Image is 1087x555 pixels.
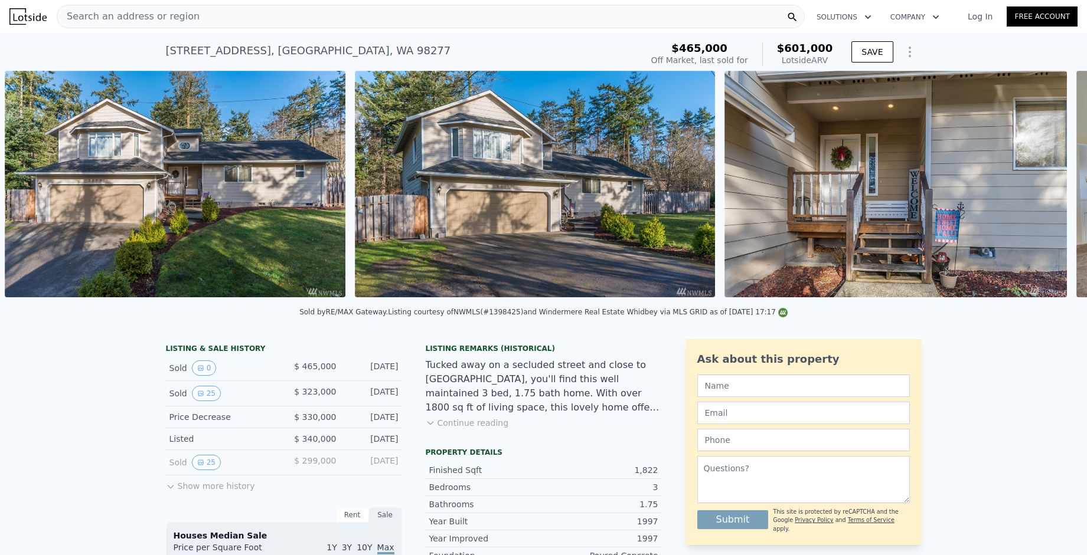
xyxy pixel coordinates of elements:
[166,42,451,59] div: [STREET_ADDRESS] , [GEOGRAPHIC_DATA] , WA 98277
[777,54,833,66] div: Lotside ARV
[778,308,788,317] img: NWMLS Logo
[544,515,658,527] div: 1997
[355,71,715,297] img: Sale: 149102742 Parcel: 98766231
[346,411,399,423] div: [DATE]
[697,375,910,397] input: Name
[426,417,509,429] button: Continue reading
[954,11,1007,22] a: Log In
[192,455,221,470] button: View historical data
[169,455,275,470] div: Sold
[544,533,658,544] div: 1997
[544,481,658,493] div: 3
[697,429,910,451] input: Phone
[851,41,893,63] button: SAVE
[294,456,336,465] span: $ 299,000
[429,464,544,476] div: Finished Sqft
[5,71,345,297] img: Sale: 149102742 Parcel: 98766231
[327,543,337,552] span: 1Y
[357,543,372,552] span: 10Y
[426,358,662,415] div: Tucked away on a secluded street and close to [GEOGRAPHIC_DATA], you'll find this well maintained...
[773,508,909,533] div: This site is protected by reCAPTCHA and the Google and apply.
[336,507,369,523] div: Rent
[388,308,788,316] div: Listing courtesy of NWMLS (#1398425) and Windermere Real Estate Whidbey via MLS GRID as of [DATE]...
[166,344,402,356] div: LISTING & SALE HISTORY
[777,42,833,54] span: $601,000
[377,543,394,554] span: Max
[429,515,544,527] div: Year Built
[166,475,255,492] button: Show more history
[346,386,399,401] div: [DATE]
[342,543,352,552] span: 3Y
[426,448,662,457] div: Property details
[346,360,399,376] div: [DATE]
[169,360,275,376] div: Sold
[192,386,221,401] button: View historical data
[346,433,399,445] div: [DATE]
[294,362,336,371] span: $ 465,000
[346,455,399,470] div: [DATE]
[426,344,662,353] div: Listing Remarks (Historical)
[429,481,544,493] div: Bedrooms
[848,517,895,523] a: Terms of Service
[169,433,275,445] div: Listed
[294,434,336,444] span: $ 340,000
[671,42,727,54] span: $465,000
[369,507,402,523] div: Sale
[169,386,275,401] div: Sold
[192,360,217,376] button: View historical data
[294,412,336,422] span: $ 330,000
[1007,6,1078,27] a: Free Account
[724,71,1068,297] img: Sale: 149102742 Parcel: 98766231
[294,387,336,396] span: $ 323,000
[697,510,769,529] button: Submit
[544,464,658,476] div: 1,822
[795,517,833,523] a: Privacy Policy
[169,411,275,423] div: Price Decrease
[881,6,949,28] button: Company
[807,6,881,28] button: Solutions
[429,498,544,510] div: Bathrooms
[57,9,200,24] span: Search an address or region
[429,533,544,544] div: Year Improved
[898,40,922,64] button: Show Options
[697,402,910,424] input: Email
[697,351,910,367] div: Ask about this property
[544,498,658,510] div: 1.75
[299,308,388,316] div: Sold by RE/MAX Gateway .
[651,54,748,66] div: Off Market, last sold for
[9,8,47,25] img: Lotside
[174,530,394,541] div: Houses Median Sale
